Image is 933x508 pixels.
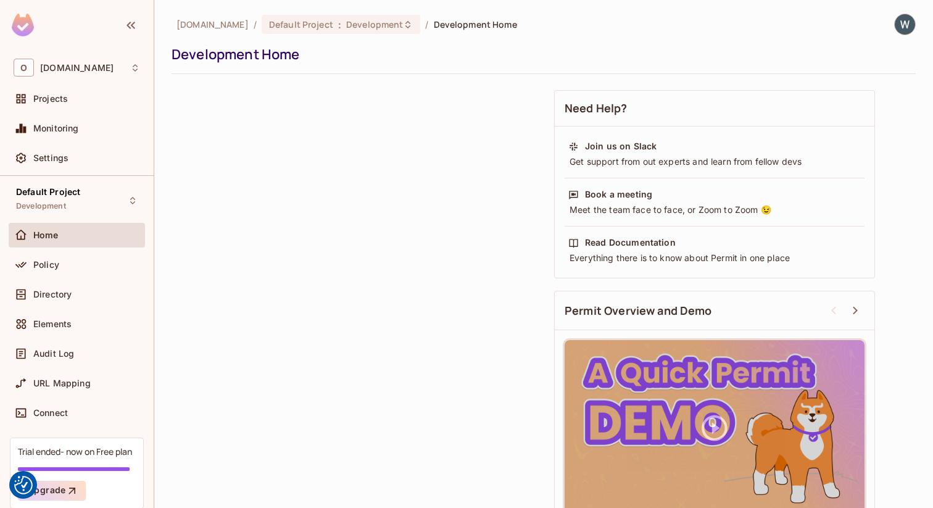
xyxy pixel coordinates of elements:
div: Trial ended- now on Free plan [18,446,132,457]
span: Need Help? [565,101,628,116]
div: Read Documentation [585,236,676,249]
span: Audit Log [33,349,74,359]
span: Workspace: oxylabs.io [40,63,114,73]
span: Connect [33,408,68,418]
span: Policy [33,260,59,270]
span: Development Home [434,19,517,30]
div: Meet the team face to face, or Zoom to Zoom 😉 [568,204,861,216]
div: Get support from out experts and learn from fellow devs [568,156,861,168]
span: Monitoring [33,123,79,133]
span: Home [33,230,59,240]
span: Projects [33,94,68,104]
span: Elements [33,319,72,329]
div: Everything there is to know about Permit in one place [568,252,861,264]
img: Web Team [895,14,915,35]
span: Default Project [269,19,333,30]
div: Book a meeting [585,188,652,201]
button: Consent Preferences [14,476,33,494]
span: : [338,20,342,30]
span: Directory [33,289,72,299]
li: / [254,19,257,30]
div: Development Home [172,45,910,64]
img: Revisit consent button [14,476,33,494]
span: the active workspace [176,19,249,30]
span: Development [16,201,66,211]
span: Development [346,19,403,30]
span: Permit Overview and Demo [565,303,712,319]
span: URL Mapping [33,378,91,388]
span: Settings [33,153,68,163]
button: Upgrade [18,481,86,501]
div: Join us on Slack [585,140,657,152]
span: O [14,59,34,77]
span: Default Project [16,187,80,197]
li: / [425,19,428,30]
img: SReyMgAAAABJRU5ErkJggg== [12,14,34,36]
